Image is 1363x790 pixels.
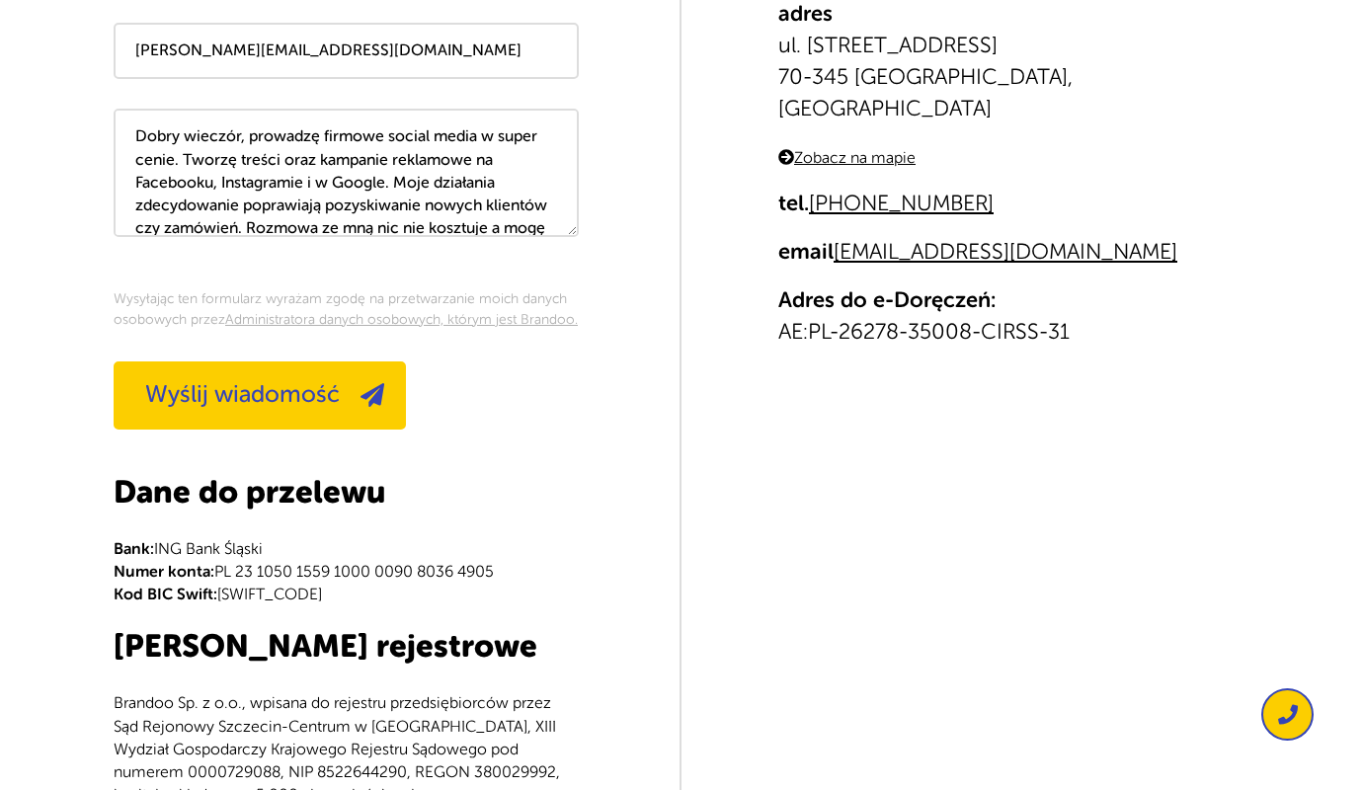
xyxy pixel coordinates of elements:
input: Adres email [114,23,579,79]
button: Wyślij wiadomość [114,361,406,430]
strong: Numer konta: [114,563,214,581]
strong: email [778,239,834,264]
strong: adres [778,1,833,26]
a: Zobacz na mapie [778,149,916,167]
a: Administratora danych osobowych, którym jest Brandoo. [225,312,578,327]
strong: Adres do e-Doręczeń: [778,287,996,312]
p: AE:PL-26278-35008-CIRSS-31 [778,284,1249,349]
h3: Dane do przelewu [114,477,579,509]
h3: [PERSON_NAME] rejestrowe [114,631,579,663]
a: [PHONE_NUMBER] [809,192,994,215]
strong: Bank: [114,540,154,558]
a: [EMAIL_ADDRESS][DOMAIN_NAME] [834,240,1177,264]
p: Wysyłając ten formularz wyrażam zgodę na przetwarzanie moich danych osobowych przez [114,289,579,330]
strong: tel. [778,191,809,215]
span: Wyślij wiadomość [145,381,340,408]
strong: Kod BIC Swift: [114,586,217,603]
p: ING Bank Śląski PL 23 1050 1559 1000 0090 8036 4905 [SWIFT_CODE] [114,538,579,607]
